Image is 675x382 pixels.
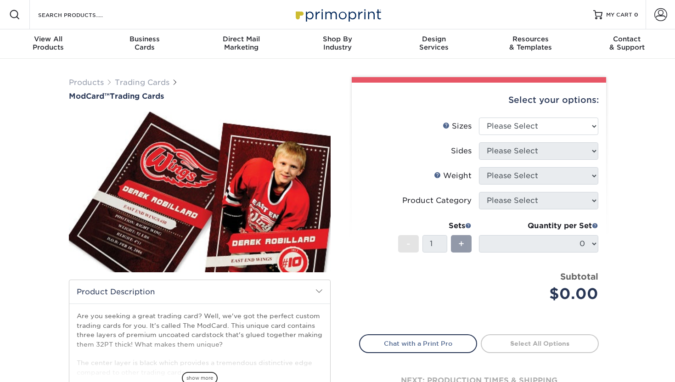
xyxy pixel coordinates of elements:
img: Primoprint [292,5,383,24]
span: ModCard™ [69,92,110,101]
img: ModCard™ 01 [69,101,331,282]
div: Services [386,35,482,51]
span: Resources [482,35,579,43]
a: Resources& Templates [482,29,579,59]
span: + [458,237,464,251]
a: Chat with a Print Pro [359,334,477,353]
span: 0 [634,11,638,18]
span: - [406,237,411,251]
div: & Support [579,35,675,51]
h2: Product Description [69,280,330,303]
div: Sides [451,146,472,157]
div: Select your options: [359,83,599,118]
span: Shop By [289,35,386,43]
div: Product Category [402,195,472,206]
input: SEARCH PRODUCTS..... [37,9,127,20]
span: Business [96,35,193,43]
div: Cards [96,35,193,51]
span: MY CART [606,11,632,19]
a: ModCard™Trading Cards [69,92,331,101]
div: Quantity per Set [479,220,598,231]
div: Industry [289,35,386,51]
a: Trading Cards [115,78,169,87]
div: & Templates [482,35,579,51]
a: BusinessCards [96,29,193,59]
div: Sizes [443,121,472,132]
span: Design [386,35,482,43]
a: DesignServices [386,29,482,59]
strong: Subtotal [560,271,598,281]
h1: Trading Cards [69,92,331,101]
a: Select All Options [481,334,599,353]
div: Weight [434,170,472,181]
a: Direct MailMarketing [193,29,289,59]
span: Direct Mail [193,35,289,43]
div: Sets [398,220,472,231]
span: Contact [579,35,675,43]
a: Contact& Support [579,29,675,59]
div: Marketing [193,35,289,51]
a: Products [69,78,104,87]
p: Are you seeking a great trading card? Well, we've got the perfect custom trading cards for you. I... [77,311,323,377]
a: Shop ByIndustry [289,29,386,59]
div: $0.00 [486,283,598,305]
